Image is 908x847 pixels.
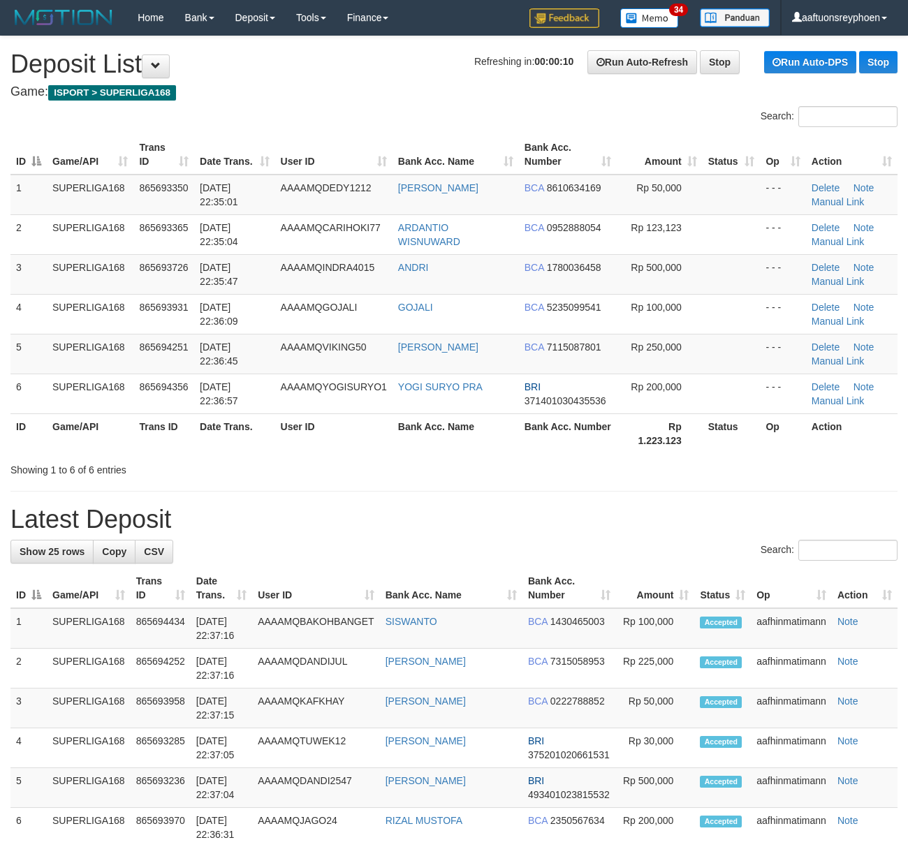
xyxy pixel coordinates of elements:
[135,540,173,564] a: CSV
[47,728,131,768] td: SUPERLIGA168
[854,381,874,392] a: Note
[798,540,898,561] input: Search:
[620,8,679,28] img: Button%20Memo.svg
[252,768,380,808] td: AAAAMQDANDI2547
[761,106,898,127] label: Search:
[525,341,544,353] span: BCA
[398,262,429,273] a: ANDRI
[281,341,367,353] span: AAAAMQVIKING50
[131,649,191,688] td: 865694252
[10,7,117,28] img: MOTION_logo.png
[751,728,832,768] td: aafhinmatimann
[669,3,688,16] span: 34
[48,85,176,101] span: ISPORT > SUPERLIGA168
[854,182,874,193] a: Note
[832,568,898,608] th: Action: activate to sort column ascending
[133,135,194,175] th: Trans ID: activate to sort column ascending
[764,51,856,73] a: Run Auto-DPS
[760,334,805,374] td: - - -
[474,56,573,67] span: Refreshing in:
[398,182,478,193] a: [PERSON_NAME]
[47,413,133,453] th: Game/API
[10,374,47,413] td: 6
[47,175,133,215] td: SUPERLIGA168
[528,695,548,707] span: BCA
[837,656,858,667] a: Note
[139,262,188,273] span: 865693726
[760,254,805,294] td: - - -
[139,182,188,193] span: 865693350
[10,50,898,78] h1: Deposit List
[587,50,697,74] a: Run Auto-Refresh
[191,728,252,768] td: [DATE] 22:37:05
[281,381,387,392] span: AAAAMQYOGISURYO1
[528,616,548,627] span: BCA
[616,688,694,728] td: Rp 50,000
[47,254,133,294] td: SUPERLIGA168
[10,175,47,215] td: 1
[761,540,898,561] label: Search:
[700,8,770,27] img: panduan.png
[760,374,805,413] td: - - -
[760,135,805,175] th: Op: activate to sort column ascending
[550,616,605,627] span: Copy 1430465003 to clipboard
[700,696,742,708] span: Accepted
[760,294,805,334] td: - - -
[550,656,605,667] span: Copy 7315058953 to clipboard
[617,135,702,175] th: Amount: activate to sort column ascending
[751,608,832,649] td: aafhinmatimann
[751,649,832,688] td: aafhinmatimann
[10,254,47,294] td: 3
[859,51,898,73] a: Stop
[837,616,858,627] a: Note
[616,649,694,688] td: Rp 225,000
[812,182,840,193] a: Delete
[812,381,840,392] a: Delete
[200,302,238,327] span: [DATE] 22:36:09
[10,568,47,608] th: ID: activate to sort column descending
[200,341,238,367] span: [DATE] 22:36:45
[700,617,742,628] span: Accepted
[10,649,47,688] td: 2
[547,302,601,313] span: Copy 5235099541 to clipboard
[252,608,380,649] td: AAAAMQBAKOHBANGET
[798,106,898,127] input: Search:
[854,302,874,313] a: Note
[854,341,874,353] a: Note
[703,135,761,175] th: Status: activate to sort column ascending
[812,302,840,313] a: Delete
[200,381,238,406] span: [DATE] 22:36:57
[519,135,617,175] th: Bank Acc. Number: activate to sort column ascending
[191,688,252,728] td: [DATE] 22:37:15
[131,728,191,768] td: 865693285
[398,302,433,313] a: GOJALI
[812,236,865,247] a: Manual Link
[700,816,742,827] span: Accepted
[837,735,858,746] a: Note
[47,214,133,254] td: SUPERLIGA168
[760,214,805,254] td: - - -
[528,775,544,786] span: BRI
[529,8,599,28] img: Feedback.jpg
[10,688,47,728] td: 3
[393,135,519,175] th: Bank Acc. Name: activate to sort column ascending
[281,262,375,273] span: AAAAMQINDRA4015
[525,222,544,233] span: BCA
[144,546,164,557] span: CSV
[10,413,47,453] th: ID
[386,616,437,627] a: SISWANTO
[281,222,381,233] span: AAAAMQCARIHOKI77
[139,381,188,392] span: 865694356
[398,222,460,247] a: ARDANTIO WISNUWARD
[380,568,522,608] th: Bank Acc. Name: activate to sort column ascending
[10,294,47,334] td: 4
[547,262,601,273] span: Copy 1780036458 to clipboard
[386,656,466,667] a: [PERSON_NAME]
[550,815,605,826] span: Copy 2350567634 to clipboard
[616,568,694,608] th: Amount: activate to sort column ascending
[131,568,191,608] th: Trans ID: activate to sort column ascending
[393,413,519,453] th: Bank Acc. Name
[525,381,541,392] span: BRI
[102,546,126,557] span: Copy
[636,182,682,193] span: Rp 50,000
